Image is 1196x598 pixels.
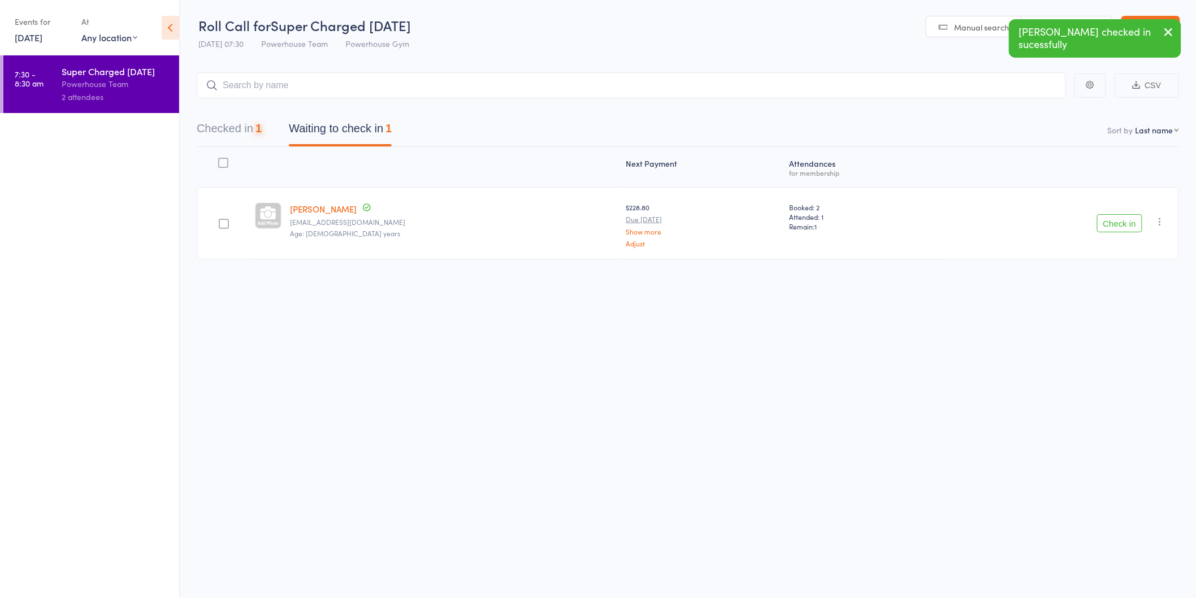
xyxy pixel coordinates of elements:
div: $228.80 [626,202,781,247]
div: 2 attendees [62,90,170,103]
span: Attended: 1 [789,212,941,222]
span: Booked: 2 [789,202,941,212]
span: Remain: [789,222,941,231]
div: Next Payment [622,152,785,182]
input: Search by name [197,72,1066,98]
a: [PERSON_NAME] [291,203,357,215]
span: Powerhouse Team [261,38,328,49]
div: Any location [81,31,137,44]
div: Atten­dances [785,152,945,182]
small: mailkochardy@yahoo.com [291,218,617,226]
button: Checked in1 [197,116,262,146]
small: Due [DATE] [626,215,781,223]
div: At [81,12,137,31]
div: for membership [789,169,941,176]
span: Super Charged [DATE] [271,16,411,34]
div: 1 [255,122,262,135]
div: Events for [15,12,70,31]
span: [DATE] 07:30 [198,38,244,49]
a: 7:30 -8:30 amSuper Charged [DATE]Powerhouse Team2 attendees [3,55,179,113]
a: Exit roll call [1121,16,1180,38]
div: 1 [385,122,392,135]
span: Powerhouse Gym [345,38,409,49]
a: Show more [626,228,781,235]
a: Adjust [626,240,781,247]
span: Manual search [955,21,1009,33]
div: Super Charged [DATE] [62,65,170,77]
span: Roll Call for [198,16,271,34]
button: CSV [1115,73,1179,98]
div: [PERSON_NAME] checked in sucessfully [1009,19,1181,58]
time: 7:30 - 8:30 am [15,70,44,88]
div: Last name [1136,124,1173,136]
span: Age: [DEMOGRAPHIC_DATA] years [291,228,401,238]
a: [DATE] [15,31,42,44]
button: Waiting to check in1 [289,116,392,146]
span: 1 [814,222,817,231]
div: Powerhouse Team [62,77,170,90]
button: Check in [1097,214,1142,232]
label: Sort by [1108,124,1133,136]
